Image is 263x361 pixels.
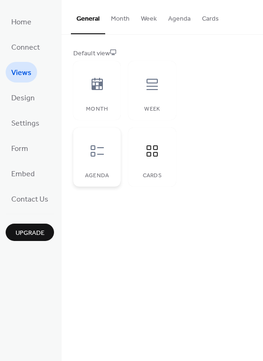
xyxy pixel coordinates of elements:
[11,91,35,106] span: Design
[11,66,31,81] span: Views
[6,11,37,32] a: Home
[138,106,166,113] div: Week
[6,87,40,108] a: Design
[11,116,39,131] span: Settings
[83,173,111,179] div: Agenda
[15,228,45,238] span: Upgrade
[138,173,166,179] div: Cards
[11,15,31,30] span: Home
[11,40,40,55] span: Connect
[6,138,34,158] a: Form
[6,188,54,209] a: Contact Us
[6,113,45,133] a: Settings
[6,163,40,184] a: Embed
[6,224,54,241] button: Upgrade
[73,49,249,59] div: Default view
[11,167,35,182] span: Embed
[83,106,111,113] div: Month
[11,142,28,157] span: Form
[6,37,46,57] a: Connect
[11,192,48,207] span: Contact Us
[6,62,37,83] a: Views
